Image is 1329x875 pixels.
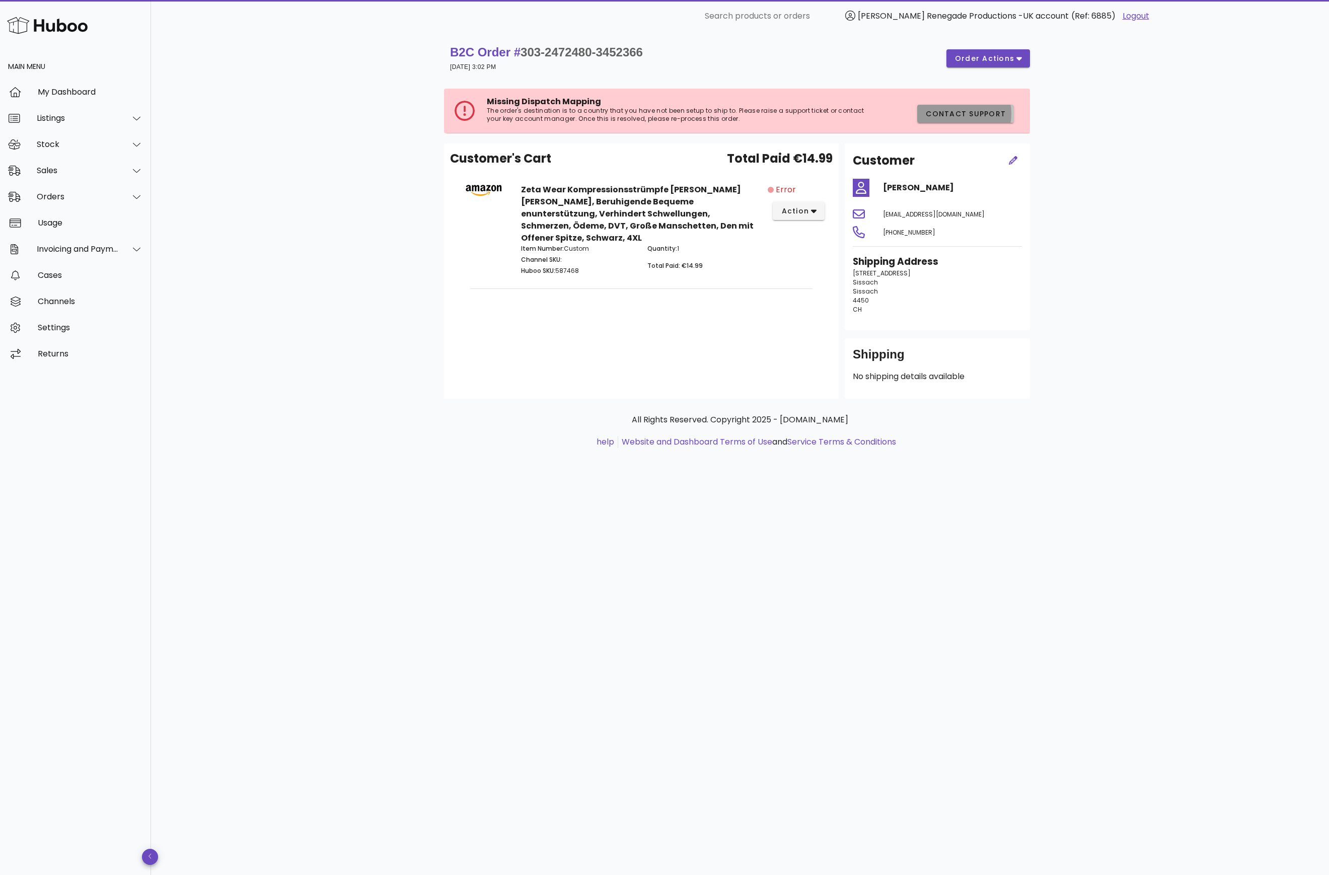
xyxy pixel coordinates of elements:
h2: Customer [853,152,915,170]
button: Contact Support [917,105,1014,123]
small: [DATE] 3:02 PM [450,63,496,70]
span: order actions [954,53,1015,64]
img: tab_keywords_by_traffic_grey.svg [100,58,108,66]
img: tab_domain_overview_orange.svg [27,58,35,66]
span: Error [776,184,796,196]
p: 1 [647,244,762,253]
div: Usage [38,218,143,228]
a: Website and Dashboard Terms of Use [622,436,772,448]
a: help [597,436,614,448]
span: [PHONE_NUMBER] [883,228,935,237]
div: Stock [37,139,119,149]
span: action [781,206,809,216]
div: Orders [37,192,119,201]
span: [STREET_ADDRESS] [853,269,911,277]
span: Item Number: [521,244,564,253]
img: logo_orange.svg [16,16,24,24]
button: order actions [946,49,1030,67]
img: Product Image [458,184,509,196]
a: Service Terms & Conditions [787,436,896,448]
li: and [618,436,896,448]
span: Customer's Cart [450,150,551,168]
span: [PERSON_NAME] Renegade Productions -UK account [858,10,1069,22]
span: Contact Support [925,109,1006,119]
h4: [PERSON_NAME] [883,182,1022,194]
span: Channel SKU: [521,255,562,264]
span: Total Paid €14.99 [727,150,833,168]
span: Huboo SKU: [521,266,555,275]
div: Domain: [DOMAIN_NAME] [26,26,111,34]
div: Shipping [853,346,1022,371]
div: Cases [38,270,143,280]
div: Returns [38,349,143,358]
div: Listings [37,113,119,123]
img: website_grey.svg [16,26,24,34]
p: No shipping details available [853,371,1022,383]
span: (Ref: 6885) [1071,10,1116,22]
p: 587468 [521,266,635,275]
div: v 4.0.25 [28,16,49,24]
span: Quantity: [647,244,677,253]
p: All Rights Reserved. Copyright 2025 - [DOMAIN_NAME] [452,414,1028,426]
span: Sissach [853,287,878,296]
p: The order's destination is to a country that you have not been setup to ship to. Please raise a s... [487,107,868,123]
p: Custom [521,244,635,253]
div: My Dashboard [38,87,143,97]
a: Logout [1123,10,1149,22]
span: Missing Dispatch Mapping [487,96,601,107]
span: 303-2472480-3452366 [521,45,643,59]
div: Domain Overview [38,59,90,66]
div: Channels [38,297,143,306]
strong: B2C Order # [450,45,643,59]
strong: Zeta Wear Kompressionsstrümpfe [PERSON_NAME] [PERSON_NAME], Beruhigende Bequeme enunterstützung, ... [521,184,754,244]
div: Invoicing and Payments [37,244,119,254]
div: Keywords by Traffic [111,59,170,66]
span: CH [853,305,862,314]
img: Huboo Logo [7,15,88,36]
div: Settings [38,323,143,332]
span: Total Paid: €14.99 [647,261,703,270]
div: Sales [37,166,119,175]
span: Sissach [853,278,878,286]
button: action [773,202,825,220]
h3: Shipping Address [853,255,1022,269]
span: 4450 [853,296,869,305]
span: [EMAIL_ADDRESS][DOMAIN_NAME] [883,210,985,218]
